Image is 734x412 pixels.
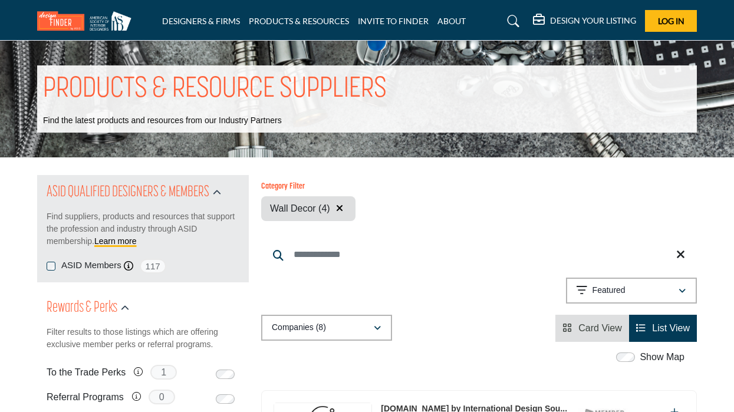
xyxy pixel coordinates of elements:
label: To the Trade Perks [47,362,126,383]
button: Companies (8) [261,315,392,341]
a: View Card [562,323,622,333]
a: ABOUT [437,16,466,26]
p: Featured [593,285,626,296]
img: Site Logo [37,11,137,31]
span: 1 [150,365,177,380]
p: Filter results to those listings which are offering exclusive member perks or referral programs. [47,326,239,351]
a: PRODUCTS & RESOURCES [249,16,349,26]
input: ASID Members checkbox [47,262,55,271]
h5: DESIGN YOUR LISTING [550,15,636,26]
label: Show Map [640,350,684,364]
div: DESIGN YOUR LISTING [533,14,636,28]
h6: Category Filter [261,182,356,192]
a: Search [496,12,527,31]
span: Card View [578,323,622,333]
p: Companies (8) [272,322,326,334]
input: Search Keyword [261,240,697,269]
input: Switch to Referral Programs [216,394,235,404]
button: Log In [645,10,697,32]
label: ASID Members [61,259,121,272]
span: Log In [658,16,684,26]
span: 117 [140,259,166,273]
input: Switch to To the Trade Perks [216,370,235,379]
a: DESIGNERS & FIRMS [162,16,240,26]
h1: PRODUCTS & RESOURCE SUPPLIERS [43,71,387,108]
a: View List [636,323,690,333]
a: INVITE TO FINDER [358,16,429,26]
p: Find suppliers, products and resources that support the profession and industry through ASID memb... [47,210,239,248]
button: Featured [566,278,697,304]
h2: Rewards & Perks [47,298,117,319]
span: 0 [149,390,175,404]
span: Wall Decor (4) [270,203,330,213]
h2: ASID QUALIFIED DESIGNERS & MEMBERS [47,182,209,203]
span: List View [652,323,690,333]
li: List View [629,315,697,342]
a: Learn more [94,236,137,246]
li: Card View [555,315,629,342]
p: Find the latest products and resources from our Industry Partners [43,115,282,127]
label: Referral Programs [47,387,124,407]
